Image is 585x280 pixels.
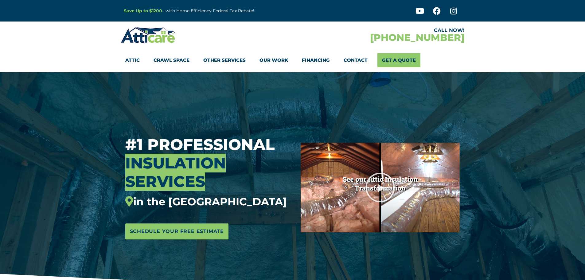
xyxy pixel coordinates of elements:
[125,53,140,67] a: Attic
[365,172,396,203] div: Play Video
[124,8,162,14] a: Save Up to $1200
[293,28,465,33] div: CALL NOW!
[125,154,226,172] span: Insulation
[125,53,460,67] nav: Menu
[154,53,189,67] a: Crawl Space
[259,53,288,67] a: Our Work
[203,53,246,67] a: Other Services
[377,53,420,67] a: Get A Quote
[125,172,205,191] span: Services
[125,223,229,239] a: Schedule Your Free Estimate
[125,136,292,208] h3: #1 Professional
[125,195,292,208] div: in the [GEOGRAPHIC_DATA]
[130,227,224,236] span: Schedule Your Free Estimate
[302,53,330,67] a: Financing
[124,7,323,14] p: – with Home Efficiency Federal Tax Rebate!
[344,53,368,67] a: Contact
